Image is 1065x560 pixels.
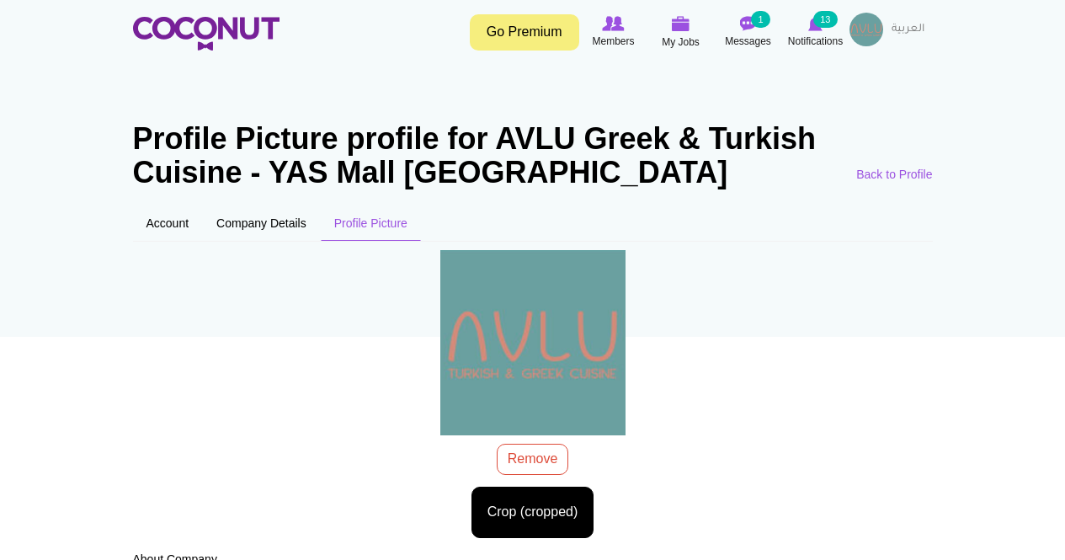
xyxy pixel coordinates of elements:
[883,13,933,46] a: العربية
[203,205,320,241] a: Company Details
[133,122,933,189] h1: Profile Picture profile for AVLU Greek & Turkish Cuisine - YAS Mall [GEOGRAPHIC_DATA]
[788,33,843,50] span: Notifications
[856,166,932,183] a: Back to Profile
[808,16,823,31] img: Notifications
[782,13,849,51] a: Notifications Notifications 13
[133,205,203,241] a: Account
[133,17,280,51] img: Home
[321,205,421,241] a: Profile Picture
[740,16,757,31] img: Messages
[672,16,690,31] img: My Jobs
[647,13,715,52] a: My Jobs My Jobs
[751,11,769,28] small: 1
[592,33,634,50] span: Members
[725,33,771,50] span: Messages
[602,16,624,31] img: Browse Members
[423,250,642,435] img: AVLU LOGO-V2.png
[470,14,579,51] a: Go Premium
[580,13,647,51] a: Browse Members Members
[662,34,700,51] span: My Jobs
[471,487,594,538] button: Crop (cropped)
[497,444,569,475] button: Remove
[813,11,837,28] small: 13
[715,13,782,51] a: Messages Messages 1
